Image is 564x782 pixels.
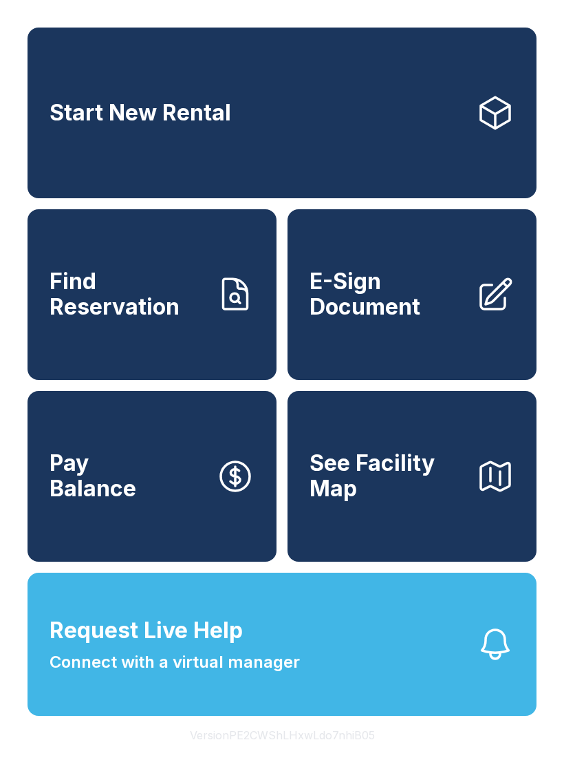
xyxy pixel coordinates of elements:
a: E-Sign Document [288,209,536,380]
span: Start New Rental [50,101,231,126]
button: Request Live HelpConnect with a virtual manager [28,573,536,716]
span: Pay Balance [50,451,136,501]
a: PayBalance [28,391,276,562]
span: Find Reservation [50,269,205,319]
a: Start New Rental [28,28,536,198]
span: See Facility Map [310,451,465,501]
span: Connect with a virtual manager [50,650,300,675]
button: VersionPE2CWShLHxwLdo7nhiB05 [179,716,386,754]
span: E-Sign Document [310,269,465,319]
span: Request Live Help [50,614,243,647]
button: See Facility Map [288,391,536,562]
a: Find Reservation [28,209,276,380]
